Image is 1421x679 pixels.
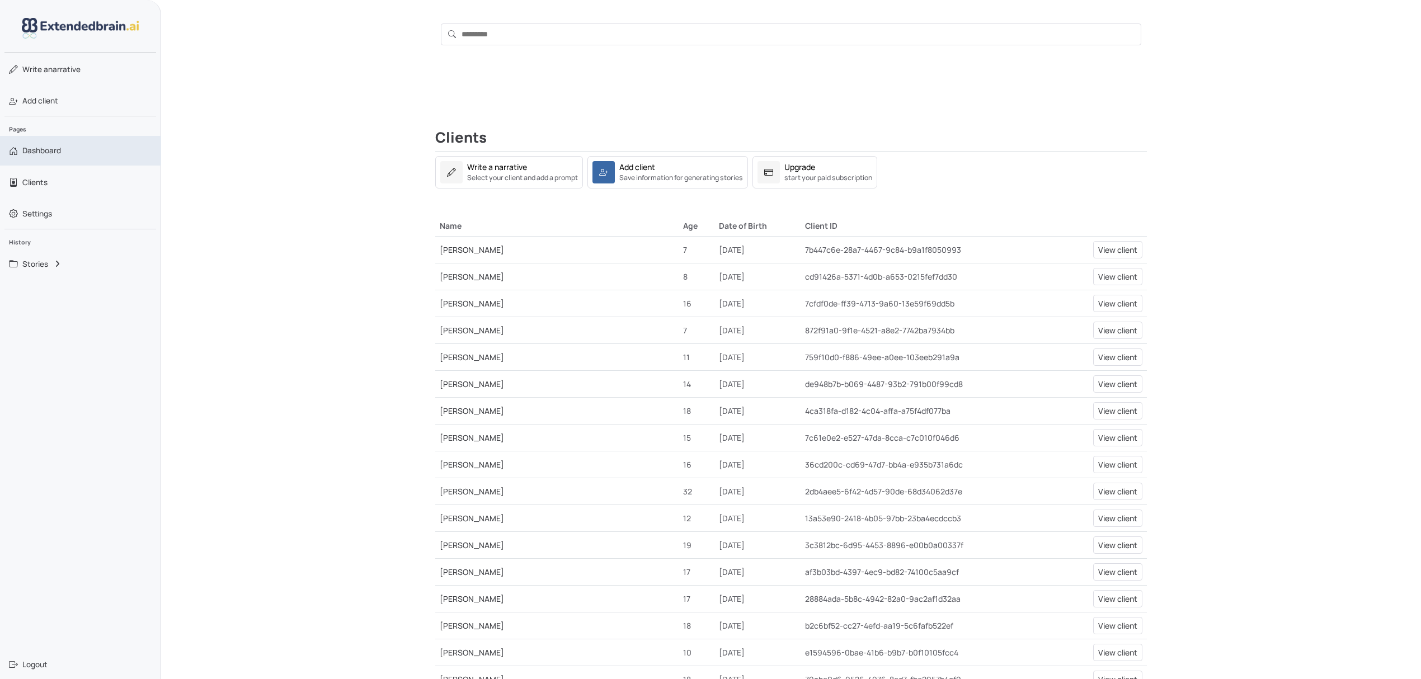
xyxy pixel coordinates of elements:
[679,370,714,397] td: 14
[801,504,1058,531] td: 13a53e90-2418-4b05-97bb-23ba4ecdccb3
[22,145,61,156] span: Dashboard
[22,64,81,75] span: narrative
[801,343,1058,370] td: 759f10d0-f886-49ee-a0ee-103eeb291a9a
[440,540,504,550] a: [PERSON_NAME]
[714,317,801,343] td: [DATE]
[22,64,48,74] span: Write a
[714,612,801,639] td: [DATE]
[801,424,1058,451] td: 7c61e0e2-e527-47da-8cca-c7c010f046d6
[801,263,1058,290] td: cd91426a-5371-4d0b-a653-0215fef7dd30
[679,263,714,290] td: 8
[679,451,714,478] td: 16
[714,558,801,585] td: [DATE]
[587,166,748,176] a: Add clientSave information for generating stories
[1093,375,1142,393] a: View client
[714,478,801,504] td: [DATE]
[801,370,1058,397] td: de948b7b-b069-4487-93b2-791b00f99cd8
[1093,644,1142,661] a: View client
[679,478,714,504] td: 32
[435,129,1147,152] h2: Clients
[22,95,58,106] span: Add client
[435,215,679,237] th: Name
[714,215,801,237] th: Date of Birth
[440,432,504,443] a: [PERSON_NAME]
[22,659,48,670] span: Logout
[440,271,504,282] a: [PERSON_NAME]
[714,424,801,451] td: [DATE]
[714,290,801,317] td: [DATE]
[440,647,504,658] a: [PERSON_NAME]
[714,236,801,263] td: [DATE]
[714,343,801,370] td: [DATE]
[679,290,714,317] td: 16
[619,173,743,183] small: Save information for generating stories
[22,258,48,270] span: Stories
[1093,322,1142,339] a: View client
[801,585,1058,612] td: 28884ada-5b8c-4942-82a0-9ac2af1d32aa
[1093,429,1142,446] a: View client
[801,478,1058,504] td: 2db4aee5-6f42-4d57-90de-68d34062d37e
[784,173,872,183] small: start your paid subscription
[714,504,801,531] td: [DATE]
[1093,241,1142,258] a: View client
[714,263,801,290] td: [DATE]
[679,531,714,558] td: 19
[467,173,578,183] small: Select your client and add a prompt
[801,397,1058,424] td: 4ca318fa-d182-4c04-affa-a75f4df077ba
[679,585,714,612] td: 17
[801,215,1058,237] th: Client ID
[22,177,48,188] span: Clients
[714,451,801,478] td: [DATE]
[801,531,1058,558] td: 3c3812bc-6d95-4453-8896-e00b0a00337f
[1093,402,1142,419] a: View client
[22,18,139,39] img: logo
[1093,483,1142,500] a: View client
[801,639,1058,666] td: e1594596-0bae-41b6-b9b7-b0f10105fcc4
[440,567,504,577] a: [PERSON_NAME]
[440,620,504,631] a: [PERSON_NAME]
[440,593,504,604] a: [PERSON_NAME]
[679,397,714,424] td: 18
[714,397,801,424] td: [DATE]
[1093,295,1142,312] a: View client
[1093,348,1142,366] a: View client
[440,486,504,497] a: [PERSON_NAME]
[714,639,801,666] td: [DATE]
[440,244,504,255] a: [PERSON_NAME]
[752,166,877,176] a: Upgradestart your paid subscription
[1093,563,1142,581] a: View client
[784,161,815,173] div: Upgrade
[440,459,504,470] a: [PERSON_NAME]
[801,612,1058,639] td: b2c6bf52-cc27-4efd-aa19-5c6fafb522ef
[440,513,504,524] a: [PERSON_NAME]
[435,166,583,176] a: Write a narrativeSelect your client and add a prompt
[440,298,504,309] a: [PERSON_NAME]
[440,379,504,389] a: [PERSON_NAME]
[22,208,52,219] span: Settings
[440,405,504,416] a: [PERSON_NAME]
[1093,617,1142,634] a: View client
[801,236,1058,263] td: 7b447c6e-28a7-4467-9c84-b9a1f8050993
[440,325,504,336] a: [PERSON_NAME]
[440,352,504,362] a: [PERSON_NAME]
[801,558,1058,585] td: af3b03bd-4397-4ec9-bd82-74100c5aa9cf
[679,215,714,237] th: Age
[679,504,714,531] td: 12
[467,161,527,173] div: Write a narrative
[1093,536,1142,554] a: View client
[1093,510,1142,527] a: View client
[1093,268,1142,285] a: View client
[801,451,1058,478] td: 36cd200c-cd69-47d7-bb4a-e935b731a6dc
[679,558,714,585] td: 17
[679,317,714,343] td: 7
[714,531,801,558] td: [DATE]
[1093,456,1142,473] a: View client
[801,290,1058,317] td: 7cfdf0de-ff39-4713-9a60-13e59f69dd5b
[752,156,877,188] a: Upgradestart your paid subscription
[679,424,714,451] td: 15
[714,370,801,397] td: [DATE]
[619,161,655,173] div: Add client
[679,639,714,666] td: 10
[679,236,714,263] td: 7
[679,343,714,370] td: 11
